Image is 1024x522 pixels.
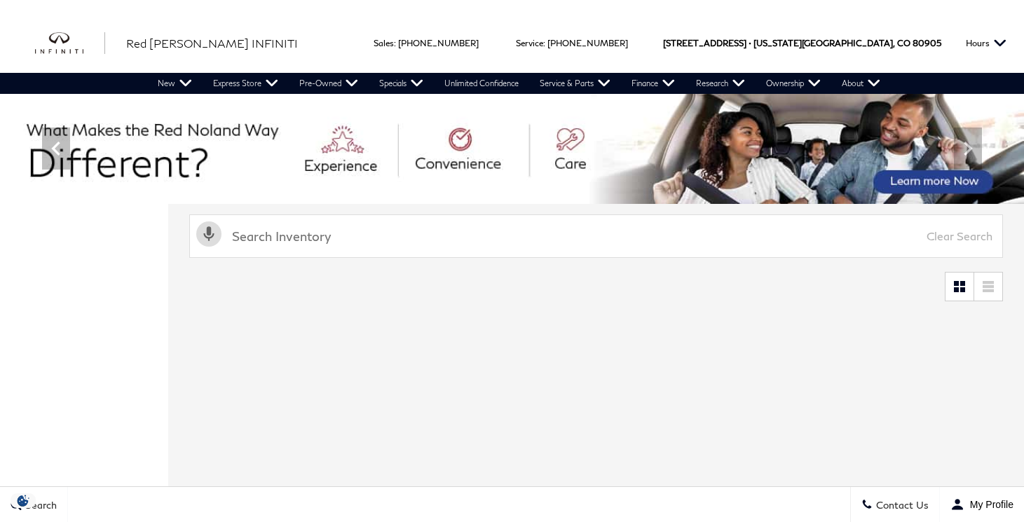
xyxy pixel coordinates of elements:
a: Finance [621,73,685,94]
span: CO [897,13,910,73]
a: New [147,73,203,94]
span: Service [516,38,543,48]
a: Service & Parts [529,73,621,94]
a: [PHONE_NUMBER] [547,38,628,48]
a: Specials [369,73,434,94]
a: Red [PERSON_NAME] INFINITI [126,35,298,52]
span: Go to slide 2 [466,178,480,192]
div: Previous [42,128,70,170]
span: Sales [374,38,394,48]
span: Go to slide 5 [525,178,539,192]
span: Contact Us [873,499,929,511]
span: Go to slide 6 [545,178,559,192]
a: Unlimited Confidence [434,73,529,94]
a: Ownership [756,73,831,94]
span: : [394,38,396,48]
a: [STREET_ADDRESS] • [US_STATE][GEOGRAPHIC_DATA], CO 80905 [663,38,941,48]
a: Express Store [203,73,289,94]
span: Go to slide 7 [564,178,578,192]
a: [PHONE_NUMBER] [398,38,479,48]
img: INFINITI [35,32,105,55]
svg: Click to toggle on voice search [196,221,221,247]
span: [US_STATE][GEOGRAPHIC_DATA], [753,13,895,73]
span: Go to slide 4 [505,178,519,192]
div: Next [954,128,982,170]
span: Go to slide 1 [446,178,460,192]
a: infiniti [35,32,105,55]
img: Opt-Out Icon [7,493,39,508]
span: Go to slide 3 [486,178,500,192]
input: Search Inventory [189,214,1003,258]
span: Search [22,499,57,511]
nav: Main Navigation [147,73,891,94]
span: [STREET_ADDRESS] • [663,13,751,73]
span: : [543,38,545,48]
span: Red [PERSON_NAME] INFINITI [126,36,298,50]
button: Open the hours dropdown [959,13,1013,73]
button: Open user profile menu [940,487,1024,522]
a: About [831,73,891,94]
span: 80905 [913,13,941,73]
section: Click to Open Cookie Consent Modal [7,493,39,508]
a: Pre-Owned [289,73,369,94]
span: My Profile [964,499,1013,510]
a: Research [685,73,756,94]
